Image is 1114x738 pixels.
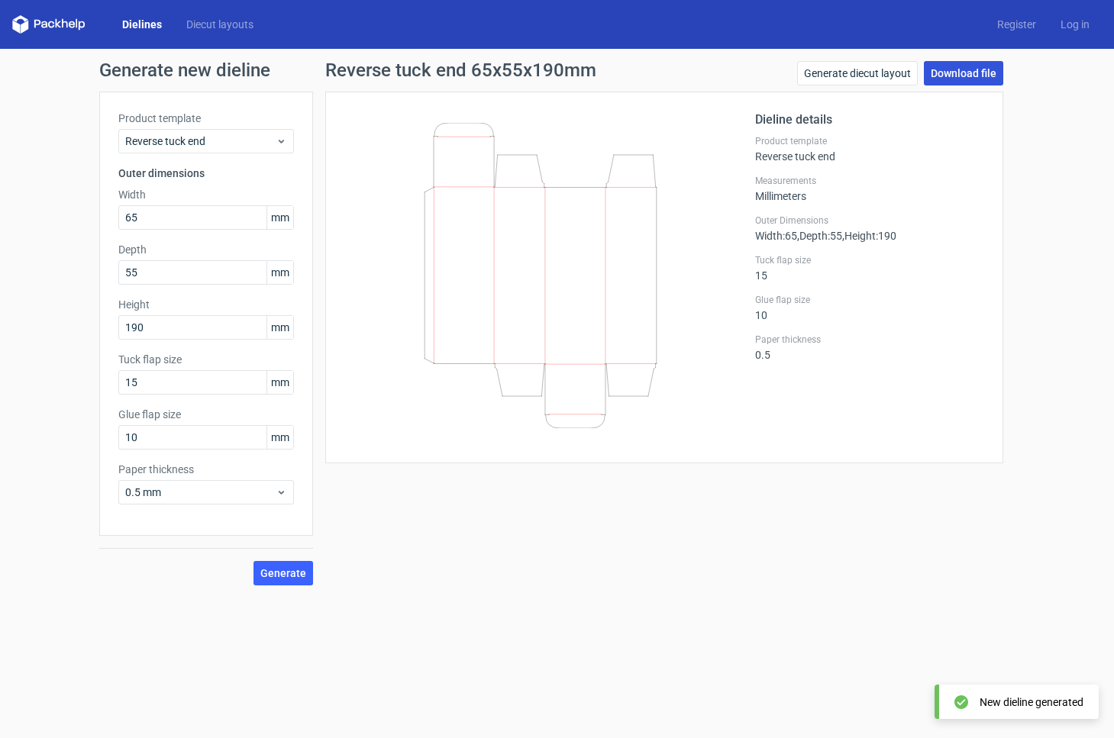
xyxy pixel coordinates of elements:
[266,316,293,339] span: mm
[797,230,842,242] span: , Depth : 55
[797,61,918,85] a: Generate diecut layout
[118,166,294,181] h3: Outer dimensions
[125,485,276,500] span: 0.5 mm
[755,214,984,227] label: Outer Dimensions
[755,294,984,306] label: Glue flap size
[755,230,797,242] span: Width : 65
[260,568,306,578] span: Generate
[110,17,174,32] a: Dielines
[118,187,294,202] label: Width
[1048,17,1102,32] a: Log in
[118,462,294,477] label: Paper thickness
[755,334,984,346] label: Paper thickness
[985,17,1048,32] a: Register
[842,230,896,242] span: , Height : 190
[755,294,984,321] div: 10
[755,175,984,187] label: Measurements
[755,254,984,266] label: Tuck flap size
[266,261,293,284] span: mm
[755,175,984,202] div: Millimeters
[118,352,294,367] label: Tuck flap size
[755,111,984,129] h2: Dieline details
[755,135,984,147] label: Product template
[266,206,293,229] span: mm
[266,371,293,394] span: mm
[755,135,984,163] div: Reverse tuck end
[980,694,1083,710] div: New dieline generated
[253,561,313,585] button: Generate
[118,297,294,312] label: Height
[118,407,294,422] label: Glue flap size
[924,61,1003,85] a: Download file
[755,254,984,282] div: 15
[325,61,596,79] h1: Reverse tuck end 65x55x190mm
[118,242,294,257] label: Depth
[755,334,984,361] div: 0.5
[266,426,293,449] span: mm
[174,17,266,32] a: Diecut layouts
[99,61,1016,79] h1: Generate new dieline
[118,111,294,126] label: Product template
[125,134,276,149] span: Reverse tuck end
